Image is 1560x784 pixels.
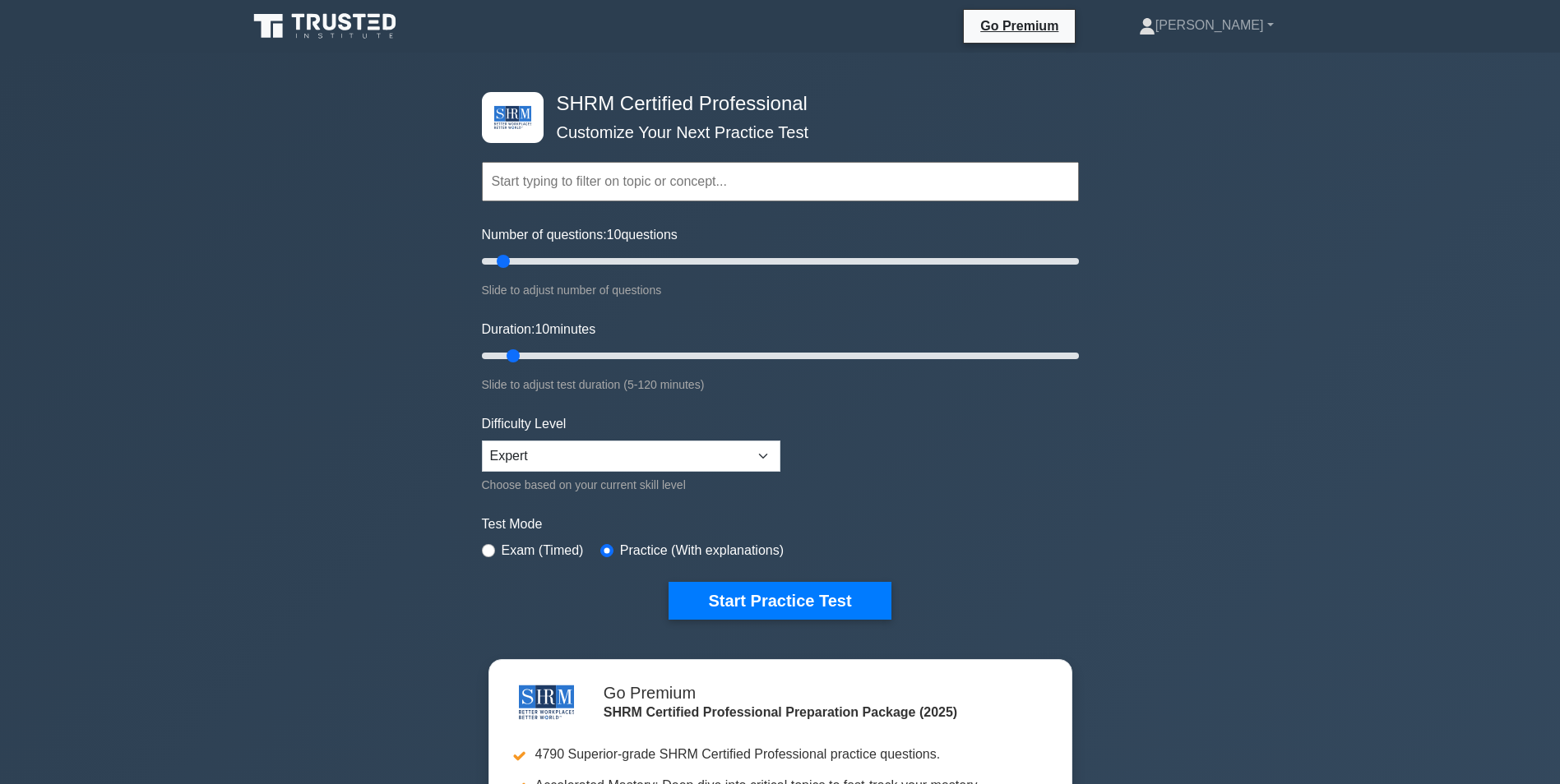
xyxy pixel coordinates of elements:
div: Slide to adjust test duration (5-120 minutes) [482,375,1079,394]
label: Number of questions: questions [482,225,678,245]
label: Practice (With explanations) [620,541,784,560]
label: Difficulty Level [482,414,567,434]
button: Start Practice Test [669,582,891,620]
div: Slide to adjust number of questions [482,280,1079,300]
label: Test Mode [482,514,1079,534]
h4: SHRM Certified Professional [550,92,998,116]
a: Go Premium [970,16,1068,36]
span: 10 [535,322,549,336]
a: [PERSON_NAME] [1099,9,1313,42]
span: 10 [607,228,622,242]
label: Duration: minutes [482,320,596,339]
div: Choose based on your current skill level [482,475,780,495]
input: Start typing to filter on topic or concept... [482,162,1079,201]
label: Exam (Timed) [502,541,584,560]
